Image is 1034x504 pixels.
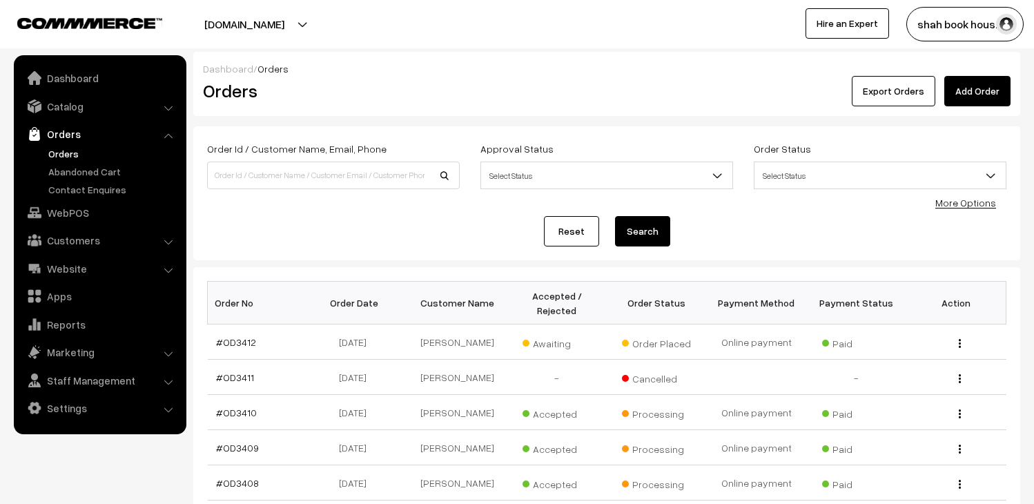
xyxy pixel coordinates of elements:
[507,282,607,324] th: Accepted / Rejected
[307,324,407,360] td: [DATE]
[208,282,308,324] th: Order No
[307,465,407,501] td: [DATE]
[17,18,162,28] img: COMMMERCE
[523,438,592,456] span: Accepted
[45,164,182,179] a: Abandoned Cart
[17,94,182,119] a: Catalog
[822,403,891,421] span: Paid
[480,142,554,156] label: Approval Status
[17,200,182,225] a: WebPOS
[707,395,807,430] td: Online payment
[307,430,407,465] td: [DATE]
[17,396,182,420] a: Settings
[17,14,138,30] a: COMMMERCE
[622,438,691,456] span: Processing
[935,197,996,209] a: More Options
[822,333,891,351] span: Paid
[806,282,906,324] th: Payment Status
[480,162,733,189] span: Select Status
[507,360,607,395] td: -
[822,474,891,492] span: Paid
[407,395,507,430] td: [PERSON_NAME]
[307,282,407,324] th: Order Date
[216,371,254,383] a: #OD3411
[852,76,935,106] button: Export Orders
[959,445,961,454] img: Menu
[407,324,507,360] td: [PERSON_NAME]
[207,142,387,156] label: Order Id / Customer Name, Email, Phone
[17,368,182,393] a: Staff Management
[17,256,182,281] a: Website
[822,438,891,456] span: Paid
[216,442,259,454] a: #OD3409
[17,312,182,337] a: Reports
[481,164,732,188] span: Select Status
[754,162,1006,189] span: Select Status
[207,162,460,189] input: Order Id / Customer Name / Customer Email / Customer Phone
[944,76,1011,106] a: Add Order
[203,63,253,75] a: Dashboard
[806,360,906,395] td: -
[754,142,811,156] label: Order Status
[203,80,458,101] h2: Orders
[906,7,1024,41] button: shah book hous…
[307,395,407,430] td: [DATE]
[707,324,807,360] td: Online payment
[707,465,807,501] td: Online payment
[407,360,507,395] td: [PERSON_NAME]
[216,477,259,489] a: #OD3408
[544,216,599,246] a: Reset
[959,339,961,348] img: Menu
[407,282,507,324] th: Customer Name
[754,164,1006,188] span: Select Status
[622,474,691,492] span: Processing
[17,66,182,90] a: Dashboard
[523,403,592,421] span: Accepted
[959,480,961,489] img: Menu
[615,216,670,246] button: Search
[996,14,1017,35] img: user
[707,430,807,465] td: Online payment
[806,8,889,39] a: Hire an Expert
[17,284,182,309] a: Apps
[407,465,507,501] td: [PERSON_NAME]
[622,368,691,386] span: Cancelled
[257,63,289,75] span: Orders
[523,333,592,351] span: Awaiting
[17,122,182,146] a: Orders
[959,374,961,383] img: Menu
[622,333,691,351] span: Order Placed
[959,409,961,418] img: Menu
[45,182,182,197] a: Contact Enquires
[156,7,333,41] button: [DOMAIN_NAME]
[906,282,1006,324] th: Action
[523,474,592,492] span: Accepted
[622,403,691,421] span: Processing
[307,360,407,395] td: [DATE]
[45,146,182,161] a: Orders
[216,407,257,418] a: #OD3410
[17,228,182,253] a: Customers
[407,430,507,465] td: [PERSON_NAME]
[17,340,182,365] a: Marketing
[607,282,707,324] th: Order Status
[216,336,256,348] a: #OD3412
[707,282,807,324] th: Payment Method
[203,61,1011,76] div: /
